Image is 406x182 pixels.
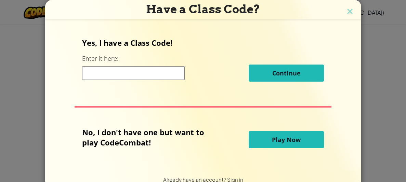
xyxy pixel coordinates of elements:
button: Play Now [249,131,324,148]
img: close icon [345,7,354,17]
span: Continue [272,69,301,77]
span: Play Now [272,136,301,144]
label: Enter it here: [82,54,118,63]
p: No, I don't have one but want to play CodeCombat! [82,127,214,148]
p: Yes, I have a Class Code! [82,38,324,48]
button: Continue [249,65,324,82]
span: Have a Class Code? [146,2,260,16]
